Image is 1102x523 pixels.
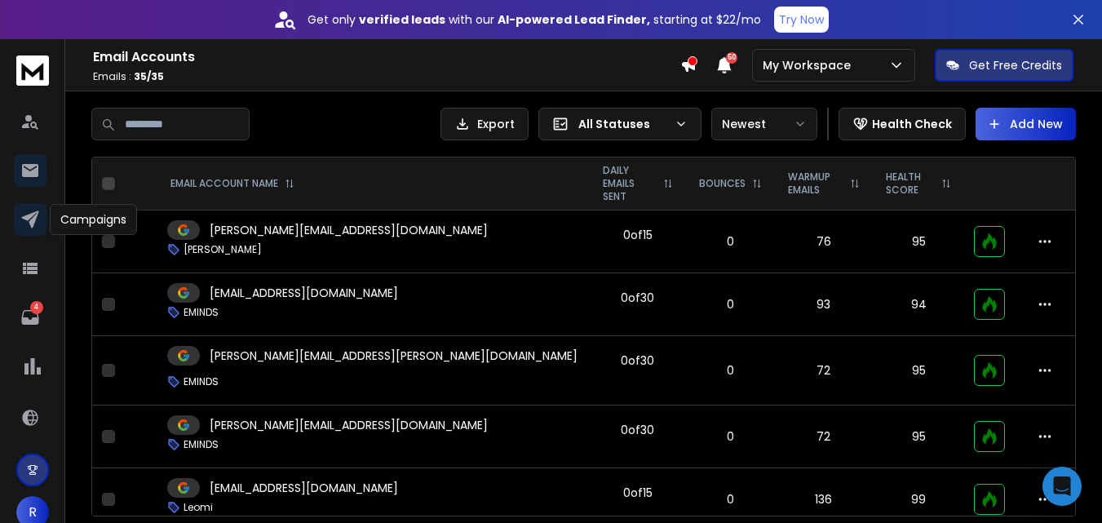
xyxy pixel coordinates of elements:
[359,11,445,28] strong: verified leads
[872,116,952,132] p: Health Check
[839,108,966,140] button: Health Check
[184,375,219,388] p: EMINDS
[184,243,262,256] p: [PERSON_NAME]
[696,428,765,445] p: 0
[775,406,874,468] td: 72
[696,296,765,312] p: 0
[621,290,654,306] div: 0 of 30
[93,47,680,67] h1: Email Accounts
[440,108,529,140] button: Export
[726,52,737,64] span: 50
[621,422,654,438] div: 0 of 30
[30,301,43,314] p: 4
[170,177,294,190] div: EMAIL ACCOUNT NAME
[699,177,746,190] p: BOUNCES
[16,55,49,86] img: logo
[873,336,964,406] td: 95
[308,11,761,28] p: Get only with our starting at $22/mo
[774,7,829,33] button: Try Now
[1042,467,1082,506] div: Open Intercom Messenger
[621,352,654,369] div: 0 of 30
[210,417,488,433] p: [PERSON_NAME][EMAIL_ADDRESS][DOMAIN_NAME]
[873,406,964,468] td: 95
[711,108,817,140] button: Newest
[184,306,219,319] p: EMINDS
[578,116,668,132] p: All Statuses
[935,49,1073,82] button: Get Free Credits
[788,171,844,197] p: WARMUP EMAILS
[93,70,680,83] p: Emails :
[873,211,964,273] td: 95
[210,285,398,301] p: [EMAIL_ADDRESS][DOMAIN_NAME]
[184,501,213,514] p: Leomi
[763,57,857,73] p: My Workspace
[696,491,765,507] p: 0
[210,222,488,238] p: [PERSON_NAME][EMAIL_ADDRESS][DOMAIN_NAME]
[886,171,935,197] p: HEALTH SCORE
[50,204,137,235] div: Campaigns
[976,108,1076,140] button: Add New
[775,336,874,406] td: 72
[134,69,164,83] span: 35 / 35
[14,301,46,334] a: 4
[775,273,874,336] td: 93
[623,485,653,501] div: 0 of 15
[210,480,398,496] p: [EMAIL_ADDRESS][DOMAIN_NAME]
[623,227,653,243] div: 0 of 15
[210,348,578,364] p: [PERSON_NAME][EMAIL_ADDRESS][PERSON_NAME][DOMAIN_NAME]
[775,211,874,273] td: 76
[603,164,656,203] p: DAILY EMAILS SENT
[498,11,650,28] strong: AI-powered Lead Finder,
[184,438,219,451] p: EMINDS
[696,362,765,379] p: 0
[873,273,964,336] td: 94
[696,233,765,250] p: 0
[969,57,1062,73] p: Get Free Credits
[779,11,824,28] p: Try Now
